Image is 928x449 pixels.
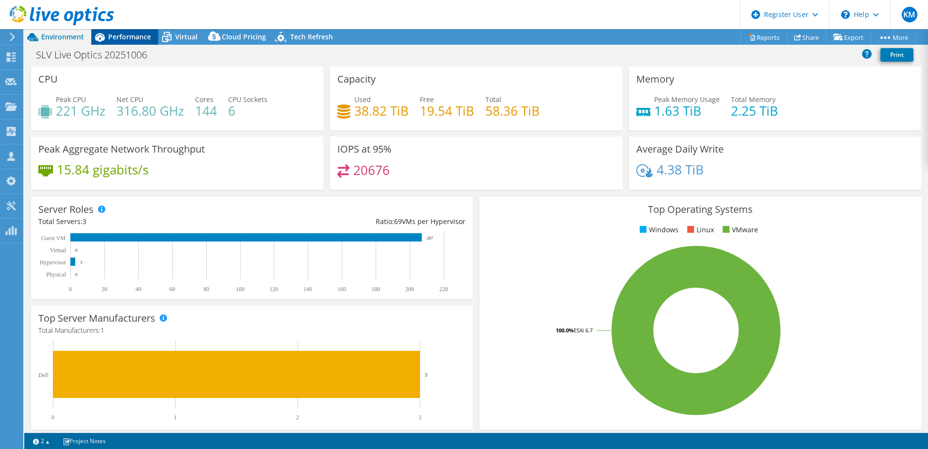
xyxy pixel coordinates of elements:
span: Free [420,95,434,104]
text: 40 [135,286,141,293]
text: Physical [46,271,66,278]
text: 60 [169,286,175,293]
text: 140 [303,286,312,293]
text: 1 [174,414,177,421]
h4: 316.80 GHz [116,105,184,116]
text: 100 [236,286,245,293]
h4: 6 [228,105,267,116]
h4: 221 GHz [56,105,105,116]
text: Dell [38,372,49,379]
span: 69 [394,217,402,226]
span: Cloud Pricing [222,32,266,41]
tspan: ESXi 6.7 [574,327,593,334]
h4: Total Manufacturers: [38,325,465,336]
text: Virtual [50,247,66,254]
h3: Average Daily Write [636,144,724,155]
text: 3 [80,260,83,265]
h3: Peak Aggregate Network Throughput [38,144,205,155]
span: Net CPU [116,95,143,104]
text: 0 [75,248,78,253]
text: 80 [203,286,209,293]
span: Virtual [175,32,198,41]
h3: Top Operating Systems [487,204,914,215]
text: 220 [439,286,448,293]
span: Used [354,95,371,104]
span: Cores [195,95,214,104]
svg: \n [841,10,850,19]
text: 0 [51,414,54,421]
span: 3 [83,217,86,226]
h3: IOPS at 95% [337,144,392,155]
h4: 20676 [353,165,390,175]
text: 160 [337,286,346,293]
text: 3 [418,414,421,421]
h4: 1.63 TiB [654,105,720,116]
h3: Top Server Manufacturers [38,313,155,324]
text: Hypervisor [40,259,66,266]
span: 1 [100,326,104,335]
span: Peak CPU [56,95,86,104]
text: 0 [75,272,78,277]
h1: SLV Live Optics 20251006 [32,50,162,60]
text: Guest VM [41,235,66,242]
a: Project Notes [56,435,113,447]
li: VMware [720,224,758,235]
text: 180 [371,286,380,293]
li: Windows [637,224,679,235]
span: Total Memory [731,95,776,104]
tspan: 100.0% [556,327,574,334]
h4: 15.84 gigabits/s [57,164,149,175]
text: 3 [425,372,428,378]
span: KM [902,7,917,22]
text: 207 [427,236,433,241]
span: Total [485,95,501,104]
h4: 144 [195,105,217,116]
text: 200 [405,286,414,293]
h3: CPU [38,74,58,85]
span: Peak Memory Usage [654,95,720,104]
h3: Capacity [337,74,376,85]
h4: 4.38 TiB [657,164,704,175]
a: Print [880,48,913,62]
h4: 19.54 TiB [420,105,474,116]
a: Reports [741,30,787,45]
text: 2 [296,414,299,421]
span: Performance [108,32,151,41]
span: Tech Refresh [290,32,333,41]
span: Environment [41,32,84,41]
text: 20 [101,286,107,293]
span: CPU Sockets [228,95,267,104]
h4: 2.25 TiB [731,105,778,116]
h4: 58.36 TiB [485,105,540,116]
div: Total Servers: [38,216,252,227]
a: More [871,30,916,45]
h4: 38.82 TiB [354,105,409,116]
h3: Server Roles [38,204,94,215]
text: 120 [269,286,278,293]
div: Ratio: VMs per Hypervisor [252,216,465,227]
a: Export [826,30,871,45]
h3: Memory [636,74,674,85]
li: Linux [685,224,714,235]
text: 0 [69,286,72,293]
a: 2 [26,435,56,447]
a: Share [787,30,827,45]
